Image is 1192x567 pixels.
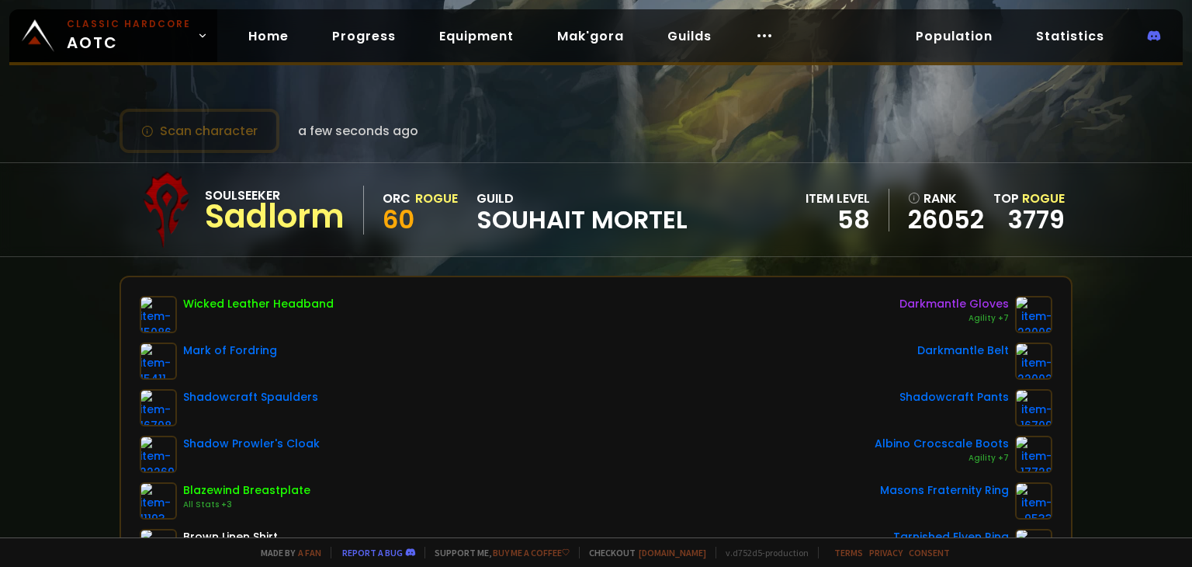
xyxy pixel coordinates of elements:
img: item-15086 [140,296,177,333]
div: Darkmantle Gloves [899,296,1009,312]
a: Statistics [1024,20,1117,52]
img: item-16708 [140,389,177,426]
div: Top [993,189,1065,208]
div: rank [908,189,984,208]
a: Classic HardcoreAOTC [9,9,217,62]
a: Equipment [427,20,526,52]
span: Rogue [1022,190,1065,207]
div: Darkmantle Belt [917,343,1009,359]
span: v. d752d5 - production [716,547,809,558]
a: Progress [320,20,408,52]
div: Agility +7 [875,452,1009,464]
a: Consent [909,547,950,558]
a: Population [903,20,1005,52]
div: Soulseeker [205,186,345,205]
span: Made by [251,547,321,558]
img: item-16709 [1015,389,1052,426]
div: Shadow Prowler's Cloak [183,436,320,452]
a: [DOMAIN_NAME] [639,547,706,558]
img: item-22269 [140,436,177,473]
img: item-17728 [1015,436,1052,473]
div: guild [476,189,688,231]
span: Souhait Mortel [476,208,688,231]
img: item-22002 [1015,343,1052,380]
div: 58 [806,208,870,231]
div: Shadowcraft Spaulders [183,389,318,405]
button: Scan character [120,109,279,153]
img: item-9533 [1015,482,1052,520]
a: Privacy [869,547,903,558]
span: 60 [383,202,414,237]
span: AOTC [67,17,191,54]
div: Blazewind Breastplate [183,482,310,499]
span: Checkout [579,547,706,558]
a: 3779 [1008,202,1065,237]
div: Agility +7 [899,312,1009,325]
div: Albino Crocscale Boots [875,436,1009,452]
img: item-11193 [140,482,177,520]
div: Masons Fraternity Ring [880,482,1009,499]
a: Report a bug [342,547,403,558]
a: Terms [834,547,863,558]
div: item level [806,189,870,208]
span: a few seconds ago [298,121,418,141]
img: item-22006 [1015,296,1052,333]
div: Mark of Fordring [183,343,277,359]
small: Classic Hardcore [67,17,191,31]
div: Brown Linen Shirt [183,529,278,545]
a: Mak'gora [545,20,636,52]
a: 26052 [908,208,984,231]
a: a fan [298,547,321,558]
div: Wicked Leather Headband [183,296,334,312]
a: Buy me a coffee [493,547,570,558]
div: Sadlorm [205,205,345,228]
a: Home [236,20,301,52]
span: Support me, [424,547,570,558]
div: Orc [383,189,411,208]
div: Shadowcraft Pants [899,389,1009,405]
img: item-15411 [140,343,177,380]
div: Tarnished Elven Ring [893,529,1009,545]
div: All Stats +3 [183,499,310,511]
a: Guilds [655,20,724,52]
div: Rogue [415,189,458,208]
